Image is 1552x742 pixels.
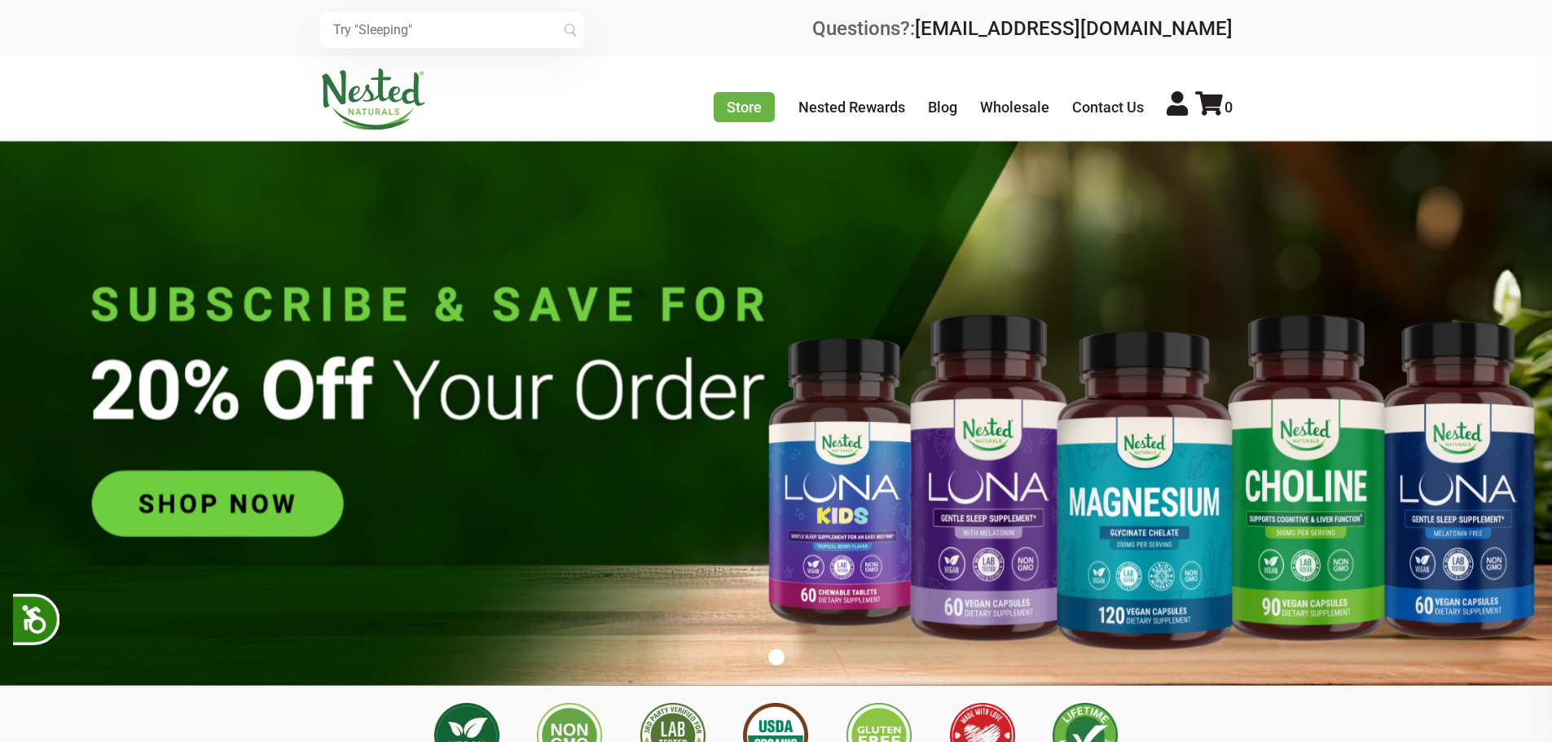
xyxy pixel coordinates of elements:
a: [EMAIL_ADDRESS][DOMAIN_NAME] [915,17,1233,40]
a: Contact Us [1072,99,1144,116]
input: Try "Sleeping" [320,12,584,48]
a: 0 [1195,99,1233,116]
a: Blog [928,99,957,116]
button: 1 of 1 [768,649,785,665]
a: Nested Rewards [798,99,905,116]
span: 0 [1224,99,1233,116]
a: Wholesale [980,99,1049,116]
div: Questions?: [812,19,1233,38]
img: Nested Naturals [320,68,426,130]
a: Store [714,92,775,122]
